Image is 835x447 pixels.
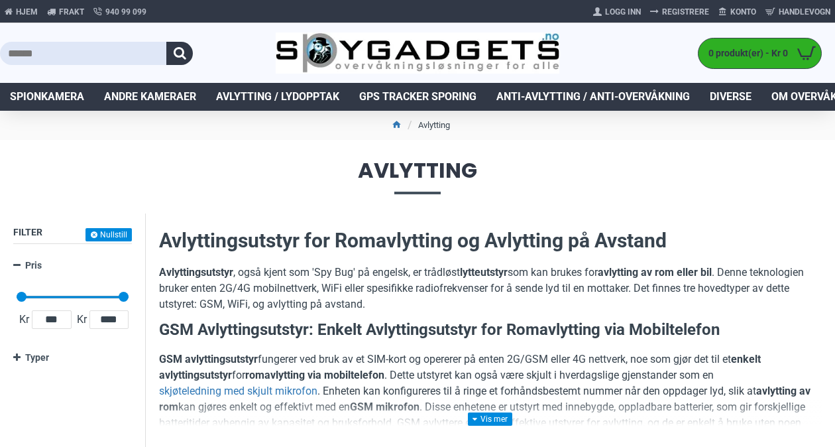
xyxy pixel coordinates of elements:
span: Hjem [16,6,38,18]
p: fungerer ved bruk av et SIM-kort og opererer på enten 2G/GSM eller 4G nettverk, noe som gjør det ... [159,351,822,447]
span: Registrere [662,6,709,18]
strong: GSM mikrofon [350,401,419,413]
span: Diverse [710,89,751,105]
a: Andre kameraer [94,83,206,111]
span: 940 99 099 [105,6,146,18]
h3: GSM Avlyttingsutstyr: Enkelt Avlyttingsutstyr for Romavlytting via Mobiltelefon [159,319,822,342]
a: Konto [714,1,761,23]
a: Diverse [700,83,761,111]
img: SpyGadgets.no [276,32,559,74]
a: Anti-avlytting / Anti-overvåkning [486,83,700,111]
a: Typer [13,346,132,369]
strong: Avlyttingsutstyr [159,266,233,279]
a: 0 produkt(er) - Kr 0 [698,38,821,68]
a: Logg Inn [588,1,645,23]
span: Andre kameraer [104,89,196,105]
span: Frakt [59,6,84,18]
a: Avlytting / Lydopptak [206,83,349,111]
span: Logg Inn [605,6,641,18]
span: GPS Tracker Sporing [359,89,476,105]
a: Registrere [645,1,714,23]
span: Kr [74,312,89,328]
a: Pris [13,254,132,277]
strong: avlytting av rom eller bil [598,266,712,279]
span: Avlytting / Lydopptak [216,89,339,105]
span: Avlytting [13,160,822,194]
span: 0 produkt(er) - Kr 0 [698,46,791,60]
a: skjøteledning med skjult mikrofon [159,383,317,399]
strong: enkelt avlyttingsutstyr [159,353,761,381]
span: Spionkamera [10,89,84,105]
button: Nullstill [85,228,132,241]
span: Filter [13,227,42,237]
a: Handlevogn [761,1,835,23]
strong: avlytting av rom [159,385,810,413]
span: Anti-avlytting / Anti-overvåkning [496,89,690,105]
h2: Avlyttingsutstyr for Romavlytting og Avlytting på Avstand [159,227,822,255]
strong: lytteutstyr [460,266,508,279]
span: Kr [17,312,32,328]
p: , også kjent som 'Spy Bug' på engelsk, er trådløst som kan brukes for . Denne teknologien bruker ... [159,265,822,312]
strong: GSM avlyttingsutstyr [159,353,258,365]
a: GPS Tracker Sporing [349,83,486,111]
span: Konto [730,6,756,18]
span: Handlevogn [779,6,830,18]
strong: romavlytting via mobiltelefon [245,369,384,381]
